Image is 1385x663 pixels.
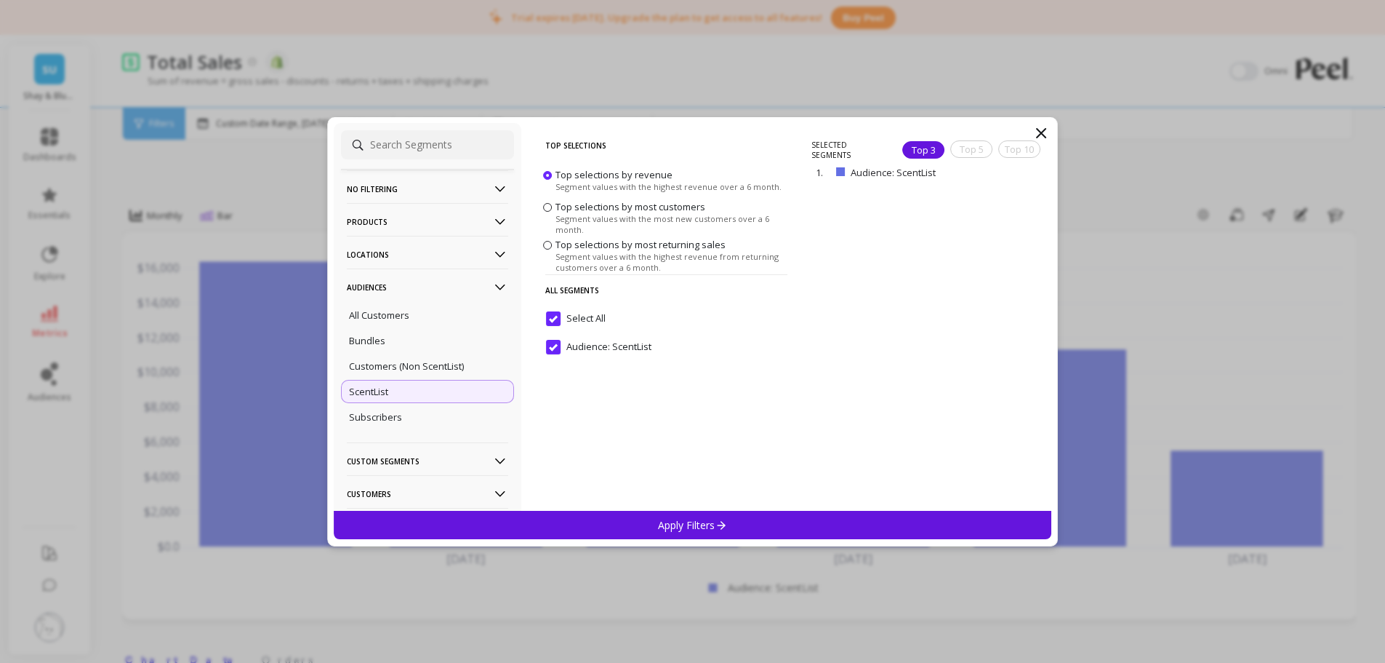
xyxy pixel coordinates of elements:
[545,130,787,161] p: Top Selections
[555,251,790,273] span: Segment values with the highest revenue from returning customers over a 6 month.
[347,170,508,207] p: No filtering
[546,311,606,326] span: Select All
[341,130,514,159] input: Search Segments
[816,166,830,179] p: 1.
[347,508,508,545] p: Multi-Touch Attribution
[902,141,944,159] div: Top 3
[811,140,885,160] p: SELECTED SEGMENTS
[555,180,782,191] span: Segment values with the highest revenue over a 6 month.
[998,140,1040,158] div: Top 10
[555,167,673,180] span: Top selections by revenue
[349,410,402,424] p: Subscribers
[349,360,464,373] p: Customers (Non ScentList)
[546,340,651,354] span: Audience: ScentList
[555,238,726,251] span: Top selections by most returning sales
[349,334,385,347] p: Bundles
[347,236,508,273] p: Locations
[347,203,508,240] p: Products
[555,213,790,235] span: Segment values with the most new customers over a 6 month.
[347,475,508,512] p: Customers
[347,442,508,480] p: Custom Segments
[658,518,727,532] p: Apply Filters
[851,166,989,179] p: Audience: ScentList
[545,274,787,306] p: All Segments
[555,200,705,213] span: Top selections by most customers
[349,309,409,322] p: All Customers
[950,140,992,158] div: Top 5
[347,269,508,306] p: Audiences
[349,385,388,398] p: ScentList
